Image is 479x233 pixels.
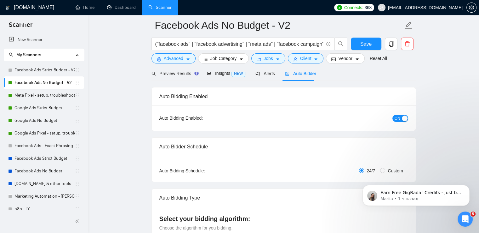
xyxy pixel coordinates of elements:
[164,55,183,62] span: Advanced
[466,3,476,13] button: setting
[75,218,81,224] span: double-left
[4,177,84,190] li: Make.com & other tools - Lilia Y.
[14,190,75,203] a: Marketing Automation - [PERSON_NAME]
[255,71,275,76] span: Alerts
[257,57,261,62] span: folder
[4,76,84,89] li: Facebook Ads No Budget - V2
[14,165,75,177] a: Facebook Ads No Budget
[14,64,75,76] a: Facebook Ads Strict Budget - V2
[207,71,211,75] span: area-chart
[255,71,260,76] span: notification
[186,57,190,62] span: caret-down
[334,38,347,50] button: search
[75,118,80,123] span: holder
[9,52,41,57] span: My Scanners
[288,53,324,63] button: userClientcaret-down
[14,102,75,114] a: Google Ads Strict Budget
[151,53,196,63] button: settingAdvancedcaret-down
[75,80,80,85] span: holder
[293,57,298,62] span: user
[75,93,80,98] span: holder
[75,194,80,199] span: holder
[75,131,80,136] span: holder
[326,53,364,63] button: idcardVendorcaret-down
[335,41,347,47] span: search
[151,71,156,76] span: search
[14,127,75,140] a: Google Ads Pixel - setup, troubleshooting, tracking
[470,212,476,217] span: 5
[370,55,387,62] a: Reset All
[285,71,316,76] span: Auto Bidder
[76,5,94,10] a: homeHome
[231,70,245,77] span: NEW
[107,5,136,10] a: dashboardDashboard
[4,102,84,114] li: Google Ads Strict Budget
[4,152,84,165] li: Facebook Ads Strict Budget
[159,214,408,223] h4: Select your bidding algorithm:
[4,127,84,140] li: Google Ads Pixel - setup, troubleshooting, tracking
[4,20,37,33] span: Scanner
[75,143,80,148] span: holder
[385,167,405,174] span: Custom
[351,38,381,50] button: Save
[276,57,280,62] span: caret-down
[157,57,161,62] span: setting
[14,89,75,102] a: Meta Pixel - setup, troubleshooting, tracking
[337,5,342,10] img: upwork-logo.png
[251,53,285,63] button: folderJobscaret-down
[355,57,359,62] span: caret-down
[14,203,75,215] a: n8n - LY
[364,167,378,174] span: 24/7
[4,64,84,76] li: Facebook Ads Strict Budget - V2
[331,57,336,62] span: idcard
[385,41,397,47] span: copy
[467,5,476,10] span: setting
[353,172,479,216] iframe: Intercom notifications сообщение
[404,21,413,29] span: edit
[395,115,400,122] span: ON
[466,5,476,10] a: setting
[401,38,413,50] button: delete
[75,68,80,73] span: holder
[401,41,413,47] span: delete
[155,17,403,33] input: Scanner name...
[4,140,84,152] li: Facebook Ads - Exact Phrasing
[203,57,208,62] span: bars
[300,55,311,62] span: Client
[285,71,289,76] span: robot
[75,181,80,186] span: holder
[151,71,197,76] span: Preview Results
[4,203,84,215] li: n8n - LY
[14,76,75,89] a: Facebook Ads No Budget - V2
[9,33,79,46] a: New Scanner
[14,177,75,190] a: [DOMAIN_NAME] & other tools - [PERSON_NAME]
[264,55,273,62] span: Jobs
[198,53,249,63] button: barsJob Categorycaret-down
[4,89,84,102] li: Meta Pixel - setup, troubleshooting, tracking
[159,115,242,122] div: Auto Bidding Enabled:
[4,114,84,127] li: Google Ads No Budget
[159,189,408,207] div: Auto Bidding Type
[14,140,75,152] a: Facebook Ads - Exact Phrasing
[75,206,80,212] span: holder
[5,3,10,13] img: logo
[364,4,371,11] span: 368
[360,40,372,48] span: Save
[207,71,245,76] span: Insights
[326,42,330,46] span: info-circle
[75,169,80,174] span: holder
[314,57,318,62] span: caret-down
[159,167,242,174] div: Auto Bidding Schedule:
[210,55,237,62] span: Job Category
[338,55,352,62] span: Vendor
[155,40,323,48] input: Search Freelance Jobs...
[4,33,84,46] li: New Scanner
[344,4,363,11] span: Connects:
[159,87,408,105] div: Auto Bidding Enabled
[239,57,243,62] span: caret-down
[148,5,172,10] a: searchScanner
